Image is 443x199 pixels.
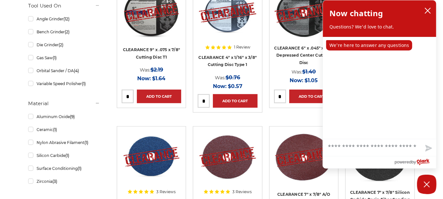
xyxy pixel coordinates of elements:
[302,69,316,75] span: $1.40
[323,37,436,139] div: chat
[394,156,436,168] a: Powered by Olark
[274,131,334,183] img: CLEARANCE 7 inch aluminum oxide resin fiber disc
[122,131,181,183] img: CLEARANCE 4-1/2" zirc resin fiber disc
[290,77,303,83] span: Now:
[53,55,57,60] span: (1)
[28,163,100,174] a: Surface Conditioning
[28,52,100,63] a: Gas Saw
[28,65,100,76] a: Orbital Sander / DA
[226,74,240,81] span: $0.76
[213,83,227,89] span: Now:
[65,29,70,34] span: (2)
[78,166,82,171] span: (1)
[28,78,100,89] a: Variable Speed Polisher
[28,137,100,148] a: Nylon Abrasive Filament
[417,175,437,194] button: Close Chatbox
[52,179,57,184] span: (3)
[28,111,100,122] a: Aluminum Oxide
[82,81,86,86] span: (1)
[28,100,100,107] h5: Material
[28,39,100,50] a: Die Grinder
[63,17,70,21] span: (12)
[198,73,257,82] div: Was:
[137,90,181,103] a: Add to Cart
[28,176,100,187] a: Zirconia
[138,75,151,82] span: Now:
[329,24,430,30] p: Questions? We'd love to chat.
[198,131,257,183] img: CLEARANCE 5" X 7/8" A/O Resin Fiber Sanding Disc
[65,153,69,158] span: (1)
[420,141,436,156] button: Send message
[28,2,100,10] h5: Tool Used On
[74,68,79,73] span: (4)
[305,77,318,83] span: $1.05
[228,83,242,89] span: $0.57
[28,26,100,38] a: Bench Grinder
[274,67,334,76] div: Was:
[122,65,181,74] div: Was:
[289,90,334,103] a: Add to Cart
[84,140,88,145] span: (1)
[59,42,63,47] span: (2)
[28,150,100,161] a: Silicon Carbide
[326,40,412,50] p: We're here to answer any questions
[53,127,57,132] span: (1)
[152,75,166,82] span: $1.64
[394,158,411,166] span: powered
[150,67,163,73] span: $2.19
[329,7,383,20] h2: Now chatting
[28,13,100,25] a: Angle Grinder
[412,158,416,166] span: by
[70,114,75,119] span: (9)
[423,6,433,16] button: close chatbox
[28,124,100,135] a: Ceramic
[213,94,257,108] a: Add to Cart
